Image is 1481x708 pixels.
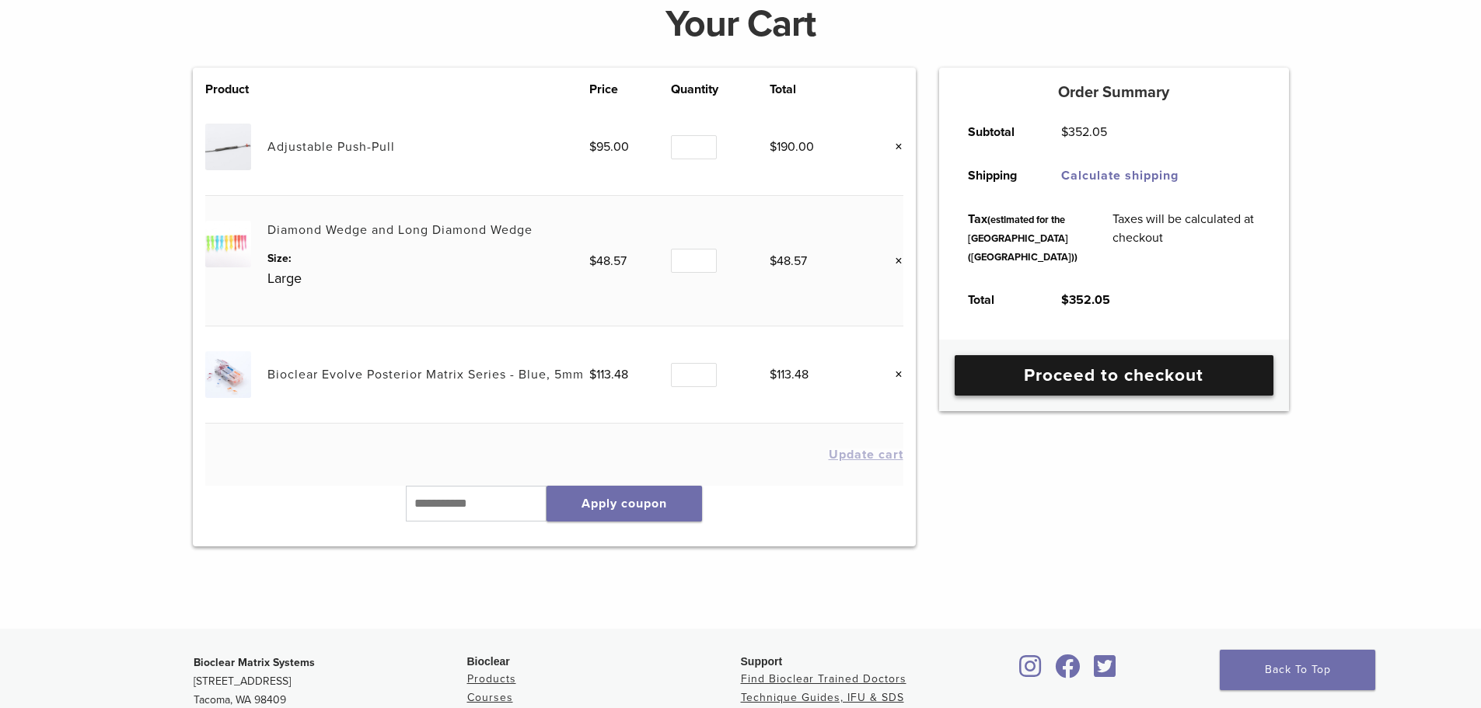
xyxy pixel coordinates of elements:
a: Diamond Wedge and Long Diamond Wedge [267,222,533,238]
bdi: 113.48 [770,367,809,382]
img: Bioclear Evolve Posterior Matrix Series - Blue, 5mm [205,351,251,397]
h5: Order Summary [939,83,1289,102]
dt: Size: [267,250,589,267]
button: Apply coupon [547,486,702,521]
th: Total [951,278,1044,322]
a: Back To Top [1220,650,1375,690]
th: Quantity [671,80,769,99]
span: Bioclear [467,655,510,668]
button: Update cart [829,448,903,461]
span: $ [770,253,777,269]
bdi: 48.57 [770,253,807,269]
span: $ [589,367,596,382]
bdi: 352.05 [1061,292,1110,308]
a: Remove this item [883,137,903,157]
img: Adjustable Push-Pull [205,124,251,169]
span: $ [770,367,777,382]
th: Subtotal [951,110,1044,154]
a: Courses [467,691,513,704]
bdi: 113.48 [589,367,628,382]
th: Tax [951,197,1095,278]
span: $ [770,139,777,155]
th: Shipping [951,154,1044,197]
bdi: 352.05 [1061,124,1107,140]
a: Remove this item [883,251,903,271]
img: Diamond Wedge and Long Diamond Wedge [205,221,251,267]
a: Calculate shipping [1061,168,1179,183]
span: $ [1061,124,1068,140]
a: Bioclear [1050,664,1086,679]
span: $ [1061,292,1069,308]
th: Price [589,80,672,99]
bdi: 190.00 [770,139,814,155]
span: $ [589,139,596,155]
span: Support [741,655,783,668]
a: Adjustable Push-Pull [267,139,395,155]
a: Bioclear [1015,664,1047,679]
bdi: 48.57 [589,253,627,269]
th: Total [770,80,861,99]
a: Bioclear Evolve Posterior Matrix Series - Blue, 5mm [267,367,584,382]
td: Taxes will be calculated at checkout [1095,197,1277,278]
a: Products [467,672,516,685]
a: Bioclear [1089,664,1122,679]
h1: Your Cart [181,5,1301,43]
bdi: 95.00 [589,139,629,155]
th: Product [205,80,267,99]
p: Large [267,267,589,290]
small: (estimated for the [GEOGRAPHIC_DATA] ([GEOGRAPHIC_DATA])) [968,214,1078,263]
strong: Bioclear Matrix Systems [194,656,315,669]
a: Proceed to checkout [955,355,1273,396]
a: Remove this item [883,364,903,385]
span: $ [589,253,596,269]
a: Find Bioclear Trained Doctors [741,672,906,685]
a: Technique Guides, IFU & SDS [741,691,904,704]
